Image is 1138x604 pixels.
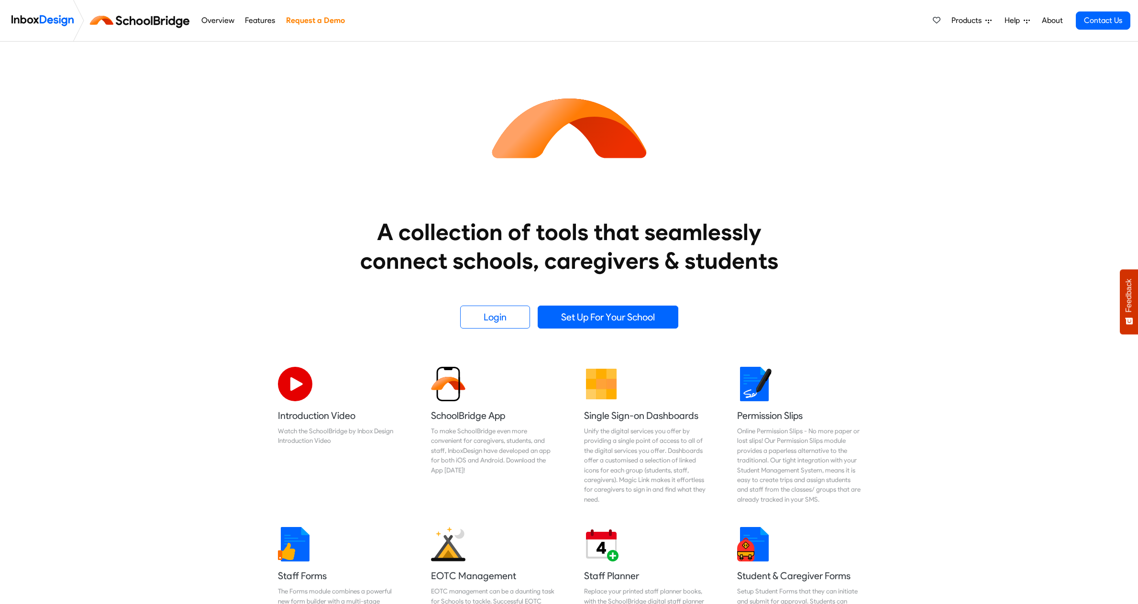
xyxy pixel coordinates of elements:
span: Products [951,15,985,26]
span: Help [1005,15,1024,26]
div: Watch the SchoolBridge by Inbox Design Introduction Video [278,426,401,446]
a: Login [460,306,530,329]
a: SchoolBridge App To make SchoolBridge even more convenient for caregivers, students, and staff, I... [423,359,562,512]
img: 2022_01_13_icon_sb_app.svg [431,367,465,401]
a: Products [948,11,995,30]
button: Feedback - Show survey [1120,269,1138,334]
h5: Staff Forms [278,569,401,582]
a: Introduction Video Watch the SchoolBridge by Inbox Design Introduction Video [270,359,409,512]
heading: A collection of tools that seamlessly connect schools, caregivers & students [342,218,796,275]
h5: EOTC Management [431,569,554,582]
img: icon_schoolbridge.svg [483,42,655,214]
h5: Student & Caregiver Forms [737,569,861,582]
a: Request a Demo [283,11,347,30]
a: Set Up For Your School [538,306,678,329]
img: 2022_01_13_icon_thumbsup.svg [278,527,312,561]
div: To make SchoolBridge even more convenient for caregivers, students, and staff, InboxDesign have d... [431,426,554,475]
a: Contact Us [1076,11,1130,30]
a: Overview [199,11,237,30]
img: 2022_07_11_icon_video_playback.svg [278,367,312,401]
img: 2022_01_25_icon_eonz.svg [431,527,465,561]
img: schoolbridge logo [88,9,196,32]
h5: Single Sign-on Dashboards [584,409,707,422]
img: 2022_01_18_icon_signature.svg [737,367,772,401]
h5: Permission Slips [737,409,861,422]
span: Feedback [1125,279,1133,312]
a: About [1039,11,1065,30]
a: Help [1001,11,1034,30]
img: 2022_01_17_icon_daily_planner.svg [584,527,619,561]
a: Features [243,11,278,30]
img: 2022_01_13_icon_student_form.svg [737,527,772,561]
div: Online Permission Slips - No more paper or lost slips! ​Our Permission Slips module provides a pa... [737,426,861,504]
a: Permission Slips Online Permission Slips - No more paper or lost slips! ​Our Permission Slips mod... [729,359,868,512]
a: Single Sign-on Dashboards Unify the digital services you offer by providing a single point of acc... [576,359,715,512]
h5: Staff Planner [584,569,707,582]
img: 2022_01_13_icon_grid.svg [584,367,619,401]
div: Unify the digital services you offer by providing a single point of access to all of the digital ... [584,426,707,504]
h5: SchoolBridge App [431,409,554,422]
h5: Introduction Video [278,409,401,422]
